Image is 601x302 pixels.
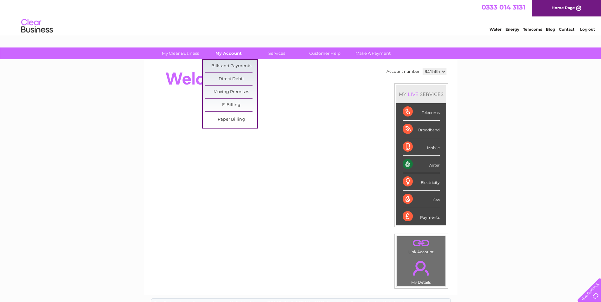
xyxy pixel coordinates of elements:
[151,3,451,31] div: Clear Business is a trading name of Verastar Limited (registered in [GEOGRAPHIC_DATA] No. 3667643...
[202,47,255,59] a: My Account
[559,27,574,32] a: Contact
[385,66,421,77] td: Account number
[523,27,542,32] a: Telecoms
[482,3,525,11] a: 0333 014 3131
[489,27,502,32] a: Water
[399,238,444,249] a: .
[21,16,53,36] img: logo.png
[205,113,257,126] a: Paper Billing
[403,103,440,121] div: Telecoms
[403,138,440,156] div: Mobile
[546,27,555,32] a: Blog
[580,27,595,32] a: Log out
[397,255,446,286] td: My Details
[154,47,207,59] a: My Clear Business
[403,208,440,225] div: Payments
[396,85,446,103] div: MY SERVICES
[399,257,444,279] a: .
[205,60,257,72] a: Bills and Payments
[397,236,446,256] td: Link Account
[299,47,351,59] a: Customer Help
[205,99,257,111] a: E-Billing
[205,86,257,98] a: Moving Premises
[403,156,440,173] div: Water
[403,121,440,138] div: Broadband
[505,27,519,32] a: Energy
[347,47,399,59] a: Make A Payment
[403,173,440,191] div: Electricity
[205,73,257,85] a: Direct Debit
[406,91,420,97] div: LIVE
[251,47,303,59] a: Services
[403,191,440,208] div: Gas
